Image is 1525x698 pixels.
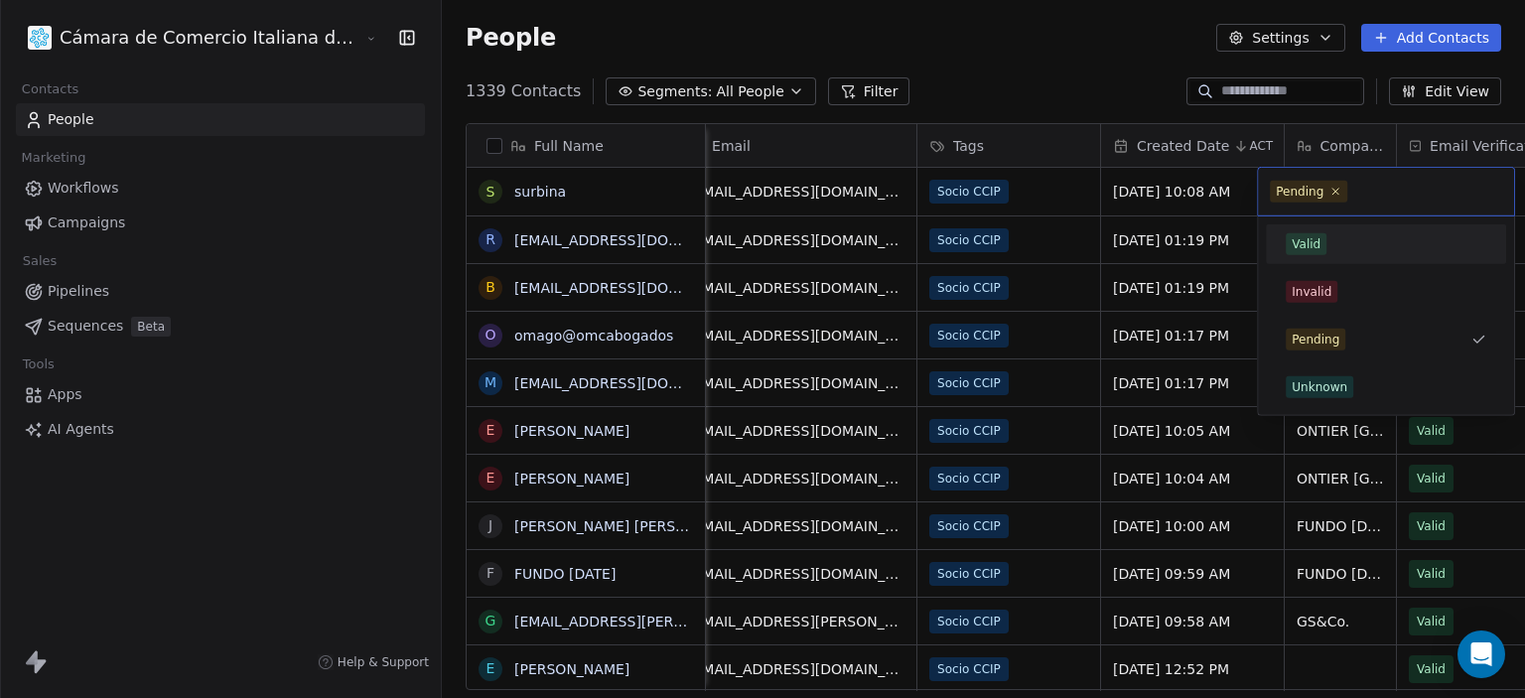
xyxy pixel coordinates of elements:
div: Pending [1292,331,1339,349]
div: Pending [1276,183,1323,201]
div: Invalid [1292,283,1331,301]
div: Suggestions [1266,224,1506,407]
div: Valid [1292,235,1320,253]
div: Unknown [1292,378,1347,396]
